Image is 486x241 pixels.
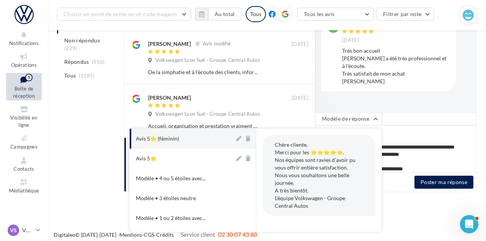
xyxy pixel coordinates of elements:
[460,215,478,233] iframe: Intercom live chat
[64,45,77,51] span: (229)
[64,58,89,66] span: Répondus
[119,231,142,238] a: Mentions
[181,231,215,238] span: Service client
[203,40,231,47] span: Avis modifié
[155,57,260,64] span: Volkswagen Lyon Sud - Groupe Central Autos
[64,11,177,17] span: Choisir un point de vente ou un code magasin
[9,188,39,194] span: Médiathèque
[136,175,206,182] span: Modèle • 4 ou 5 étoiles avec...
[414,176,473,189] button: Poster ma réponse
[342,37,359,44] span: [DATE]
[155,111,260,118] span: Volkswagen Lyon Sud - Groupe Central Autos
[136,194,196,202] div: Modèle • 3 étoiles neutre
[130,208,235,228] button: Modèle • 1 ou 2 étoiles avec...
[148,122,259,130] div: Accueil, organisation et prestation vraiment bons
[144,231,154,238] a: CGS
[6,133,42,151] a: Campagnes
[13,166,34,172] span: Contacts
[275,141,356,209] span: Chère cliente, Merci pour les ⭐⭐⭐⭐⭐. Nos équipes sont ravies d’avoir pu vous offrir entière satis...
[342,47,450,85] div: Très bon accueil [PERSON_NAME] a été très professionnel et à l'écoute. Très satisfait de mon acha...
[6,155,42,173] a: Contacts
[297,8,374,21] button: Tous les avis
[130,168,235,188] button: Modèle • 4 ou 5 étoiles avec...
[148,40,191,48] div: [PERSON_NAME]
[6,51,42,70] a: Opérations
[22,226,33,234] p: VW St-Fons
[10,115,37,128] span: Visibilité en ligne
[315,112,382,125] button: Modèle de réponse
[136,135,179,142] div: Avis 5⭐ (féminin)
[377,8,434,21] button: Filtrer par note
[208,8,241,21] button: Au total
[130,188,235,208] button: Modèle • 3 étoiles neutre
[54,231,75,238] a: Digitaleo
[130,149,235,168] button: Avis 5⭐
[218,231,257,238] span: 02 30 07 43 80
[64,72,76,79] span: Tous
[292,41,308,48] span: [DATE]
[130,129,235,149] button: Avis 5⭐ (féminin)
[136,214,206,222] span: Modèle • 1 ou 2 étoiles avec...
[6,73,42,101] a: Boîte de réception5
[25,74,33,81] div: 5
[9,40,39,46] span: Notifications
[10,226,17,234] span: VS
[6,29,42,48] button: Notifications
[292,95,308,102] span: [DATE]
[6,223,42,238] a: VS VW St-Fons
[92,59,105,65] span: (956)
[11,62,37,68] span: Opérations
[13,86,35,99] span: Boîte de réception
[148,94,191,102] div: [PERSON_NAME]
[195,8,241,21] button: Au total
[10,144,38,150] span: Campagnes
[156,231,174,238] a: Crédits
[148,68,259,76] div: De la simphatie et à l'écoute des clients, informations données au client sur divers produits. Du...
[136,155,157,162] div: Avis 5⭐
[304,11,335,17] span: Tous les avis
[6,176,42,195] a: Médiathèque
[57,8,191,21] button: Choisir un point de vente ou un code magasin
[54,231,257,238] span: © [DATE]-[DATE] - - -
[6,199,42,217] a: Calendrier
[246,6,266,22] div: Tous
[6,104,42,129] a: Visibilité en ligne
[79,73,95,79] span: (1185)
[64,37,100,44] span: Non répondus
